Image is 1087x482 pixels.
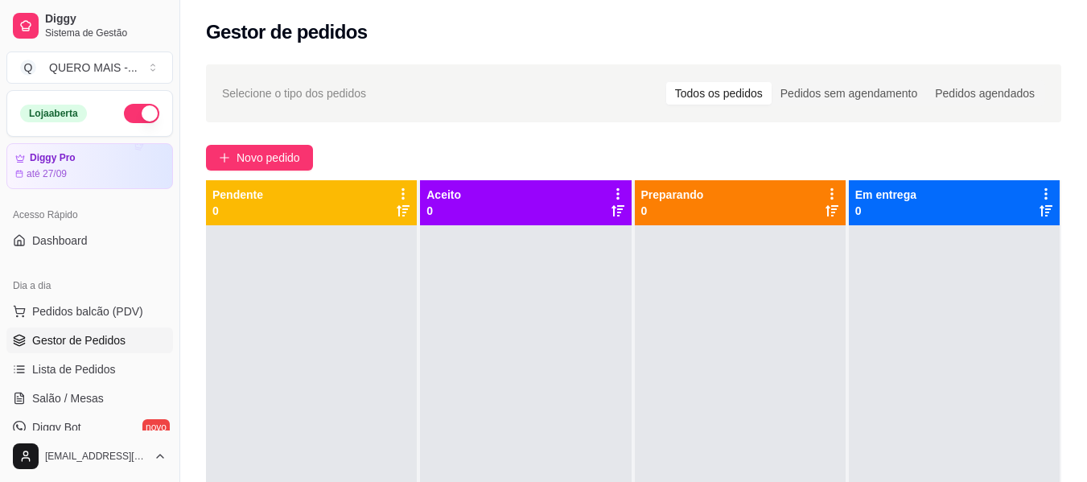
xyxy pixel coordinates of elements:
[666,82,772,105] div: Todos os pedidos
[6,143,173,189] a: Diggy Proaté 27/09
[27,167,67,180] article: até 27/09
[6,51,173,84] button: Select a team
[32,303,143,319] span: Pedidos balcão (PDV)
[855,203,916,219] p: 0
[6,202,173,228] div: Acesso Rápido
[206,19,368,45] h2: Gestor de pedidos
[6,6,173,45] a: DiggySistema de Gestão
[212,203,263,219] p: 0
[49,60,138,76] div: QUERO MAIS - ...
[6,228,173,253] a: Dashboard
[641,203,704,219] p: 0
[641,187,704,203] p: Preparando
[6,273,173,299] div: Dia a dia
[45,12,167,27] span: Diggy
[6,437,173,476] button: [EMAIL_ADDRESS][DOMAIN_NAME]
[45,450,147,463] span: [EMAIL_ADDRESS][DOMAIN_NAME]
[222,84,366,102] span: Selecione o tipo dos pedidos
[32,390,104,406] span: Salão / Mesas
[32,361,116,377] span: Lista de Pedidos
[926,82,1044,105] div: Pedidos agendados
[426,203,461,219] p: 0
[6,356,173,382] a: Lista de Pedidos
[6,414,173,440] a: Diggy Botnovo
[772,82,926,105] div: Pedidos sem agendamento
[6,385,173,411] a: Salão / Mesas
[206,145,313,171] button: Novo pedido
[20,105,87,122] div: Loja aberta
[32,332,126,348] span: Gestor de Pedidos
[426,187,461,203] p: Aceito
[32,233,88,249] span: Dashboard
[45,27,167,39] span: Sistema de Gestão
[32,419,81,435] span: Diggy Bot
[6,328,173,353] a: Gestor de Pedidos
[855,187,916,203] p: Em entrega
[237,149,300,167] span: Novo pedido
[124,104,159,123] button: Alterar Status
[6,299,173,324] button: Pedidos balcão (PDV)
[212,187,263,203] p: Pendente
[30,152,76,164] article: Diggy Pro
[219,152,230,163] span: plus
[20,60,36,76] span: Q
